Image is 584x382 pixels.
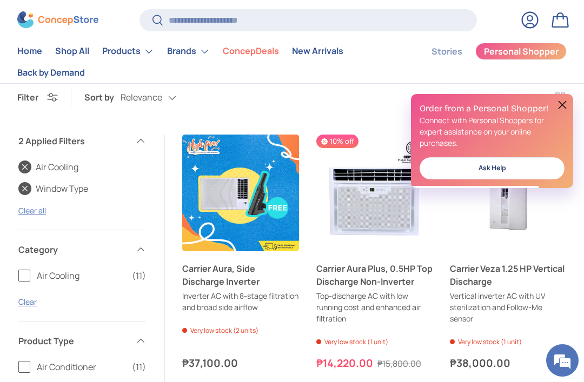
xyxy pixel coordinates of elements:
[55,41,89,62] a: Shop All
[316,262,433,288] a: Carrier Aura Plus, 0.5HP Top Discharge Non-Inverter
[161,41,216,62] summary: Brands
[406,41,567,83] nav: Secondary
[18,321,146,360] summary: Product Type
[84,91,121,104] label: Sort by
[17,91,58,103] button: Filter
[132,269,146,282] span: (11)
[316,135,359,148] span: 10% off
[18,297,37,307] a: Clear
[316,135,433,251] a: Carrier Aura Plus, 0.5HP Top Discharge Non-Inverter
[18,122,146,160] summary: 2 Applied Filters
[17,91,38,103] span: Filter
[17,41,406,83] nav: Primary
[96,41,161,62] summary: Products
[450,262,567,288] a: Carrier Veza 1.25 HP Vertical Discharge
[37,269,125,282] span: Air Cooling
[223,41,279,62] a: ConcepDeals
[17,41,42,62] a: Home
[18,243,129,256] span: Category
[420,103,565,115] h2: Order from a Personal Shopper!
[17,12,98,29] img: ConcepStore
[182,262,299,288] a: Carrier Aura, Side Discharge Inverter
[18,182,88,195] a: Window Type
[450,135,567,251] img: carrier-veza-window-type-vertical-discharge-aircon-full-front-view-concepstore
[18,205,46,216] a: Clear all
[18,334,129,347] span: Product Type
[121,92,162,103] span: Relevance
[420,115,565,149] p: Connect with Personal Shoppers for expert assistance on your online purchases.
[432,41,462,62] a: Stories
[18,135,129,148] span: 2 Applied Filters
[37,360,125,373] span: Air Conditioner
[18,160,78,173] a: Air Cooling
[484,48,559,56] span: Personal Shopper
[132,360,146,373] span: (11)
[18,230,146,269] summary: Category
[450,135,567,251] a: Carrier Veza 1.25 HP Vertical Discharge
[292,41,343,62] a: New Arrivals
[121,89,198,108] button: Relevance
[475,43,567,60] a: Personal Shopper
[182,135,299,251] a: Carrier Aura, Side Discharge Inverter
[420,157,565,179] a: Ask Help
[494,91,526,104] span: View as
[17,62,85,83] a: Back by Demand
